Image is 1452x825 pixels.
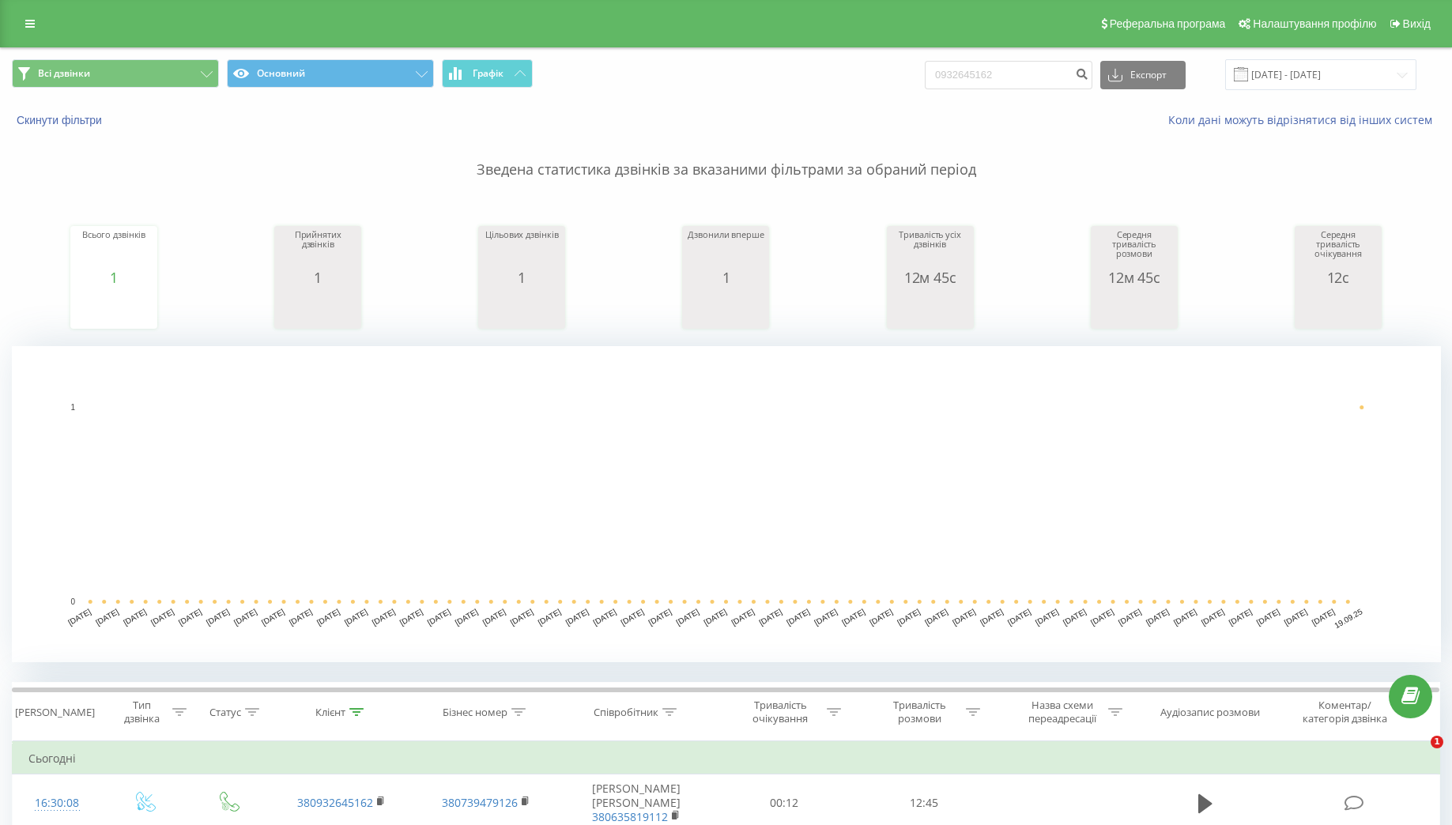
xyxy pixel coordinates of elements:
[592,607,618,627] text: [DATE]
[1006,607,1032,627] text: [DATE]
[343,607,369,627] text: [DATE]
[442,59,533,88] button: Графік
[13,743,1440,774] td: Сьогодні
[564,607,590,627] text: [DATE]
[473,68,503,79] span: Графік
[686,285,765,333] svg: A chart.
[426,607,452,627] text: [DATE]
[297,795,373,810] a: 380932645162
[74,230,153,269] div: Всього дзвінків
[70,597,75,606] text: 0
[28,788,85,819] div: 16:30:08
[74,269,153,285] div: 1
[1062,607,1088,627] text: [DATE]
[398,607,424,627] text: [DATE]
[1299,285,1378,333] svg: A chart.
[482,285,561,333] svg: A chart.
[115,699,168,725] div: Тип дзвінка
[122,607,148,627] text: [DATE]
[1160,706,1260,719] div: Аудіозапис розмови
[891,269,970,285] div: 12м 45с
[66,607,92,627] text: [DATE]
[1089,607,1115,627] text: [DATE]
[278,285,357,333] svg: A chart.
[620,607,646,627] text: [DATE]
[315,607,341,627] text: [DATE]
[442,795,518,810] a: 380739479126
[738,699,823,725] div: Тривалість очікування
[278,230,357,269] div: Прийнятих дзвінків
[232,607,258,627] text: [DATE]
[891,285,970,333] svg: A chart.
[686,230,765,269] div: Дзвонили вперше
[891,230,970,269] div: Тривалість усіх дзвінків
[537,607,563,627] text: [DATE]
[12,346,1441,662] svg: A chart.
[15,706,95,719] div: [PERSON_NAME]
[1228,607,1254,627] text: [DATE]
[481,607,507,627] text: [DATE]
[1200,607,1226,627] text: [DATE]
[70,403,75,412] text: 1
[1311,607,1337,627] text: [DATE]
[482,230,561,269] div: Цільових дзвінків
[288,607,314,627] text: [DATE]
[1095,285,1174,333] svg: A chart.
[1172,607,1198,627] text: [DATE]
[1431,736,1443,748] span: 1
[1253,17,1376,30] span: Налаштування профілю
[1117,607,1143,627] text: [DATE]
[1034,607,1060,627] text: [DATE]
[12,59,219,88] button: Всі дзвінки
[509,607,535,627] text: [DATE]
[686,269,765,285] div: 1
[371,607,397,627] text: [DATE]
[1333,607,1364,630] text: 19.09.25
[1299,230,1378,269] div: Середня тривалість очікування
[209,706,241,719] div: Статус
[675,607,701,627] text: [DATE]
[278,269,357,285] div: 1
[227,59,434,88] button: Основний
[868,607,894,627] text: [DATE]
[1095,269,1174,285] div: 12м 45с
[757,607,783,627] text: [DATE]
[260,607,286,627] text: [DATE]
[785,607,811,627] text: [DATE]
[1255,607,1281,627] text: [DATE]
[730,607,756,627] text: [DATE]
[1110,17,1226,30] span: Реферальна програма
[1168,112,1440,127] a: Коли дані можуть відрізнятися вiд інших систем
[482,269,561,285] div: 1
[38,67,90,80] span: Всі дзвінки
[951,607,977,627] text: [DATE]
[1020,699,1104,725] div: Назва схеми переадресації
[896,607,922,627] text: [DATE]
[1398,736,1436,774] iframe: Intercom live chat
[454,607,480,627] text: [DATE]
[1299,269,1378,285] div: 12с
[1403,17,1431,30] span: Вихід
[443,706,507,719] div: Бізнес номер
[813,607,839,627] text: [DATE]
[1100,61,1186,89] button: Експорт
[877,699,962,725] div: Тривалість розмови
[1095,230,1174,269] div: Середня тривалість розмови
[594,706,658,719] div: Співробітник
[1283,607,1309,627] text: [DATE]
[925,61,1092,89] input: Пошук за номером
[74,285,153,333] svg: A chart.
[205,607,231,627] text: [DATE]
[12,128,1440,180] p: Зведена статистика дзвінків за вказаними фільтрами за обраний період
[923,607,949,627] text: [DATE]
[592,809,668,824] a: 380635819112
[1145,607,1171,627] text: [DATE]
